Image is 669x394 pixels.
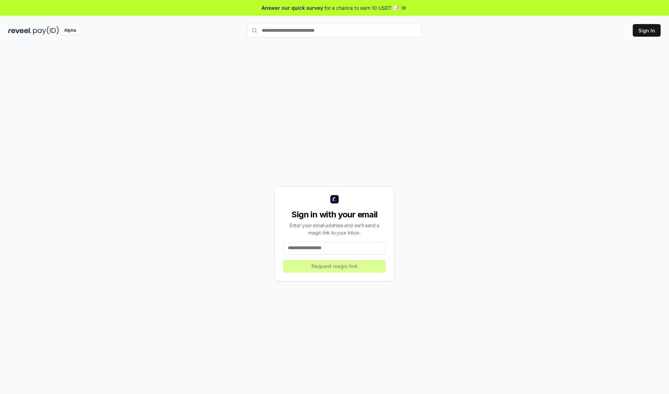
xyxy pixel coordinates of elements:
img: reveel_dark [8,26,32,35]
img: logo_small [330,195,339,203]
div: Alpha [60,26,80,35]
img: pay_id [33,26,59,35]
div: Sign in with your email [283,209,386,220]
button: Sign In [633,24,661,37]
span: Answer our quick survey [262,4,323,12]
div: Enter your email address and we’ll send a magic link to your inbox. [283,222,386,236]
span: for a chance to earn 10 USDT 📝 [324,4,399,12]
